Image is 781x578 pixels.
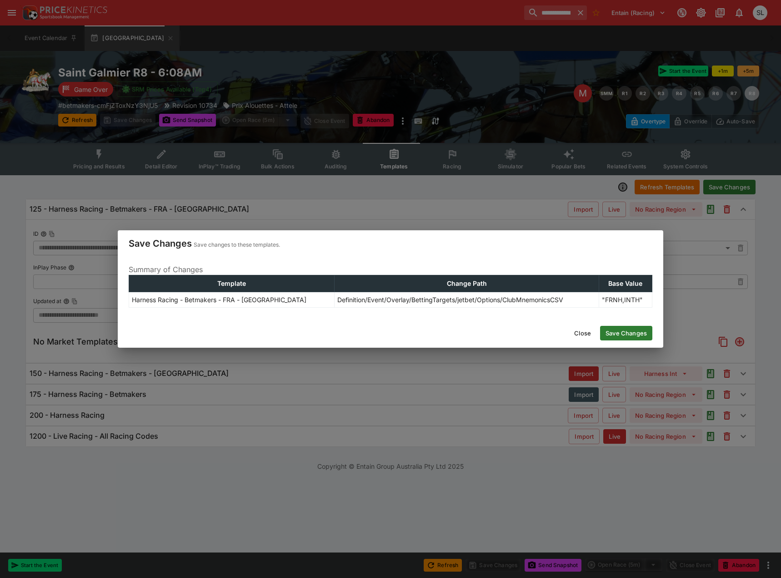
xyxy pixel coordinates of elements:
[600,326,652,340] button: Save Changes
[337,295,563,304] p: Definition/Event/Overlay/BettingTargets/jetbet/Options/ClubMnemonicsCSV
[129,264,652,275] p: Summary of Changes
[569,326,596,340] button: Close
[335,275,599,292] th: Change Path
[129,238,192,249] h4: Save Changes
[194,240,280,249] p: Save changes to these templates.
[599,275,652,292] th: Base Value
[599,292,652,308] td: "FRNH,INTH"
[129,275,335,292] th: Template
[129,292,335,308] td: Harness Racing - Betmakers - FRA - [GEOGRAPHIC_DATA]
